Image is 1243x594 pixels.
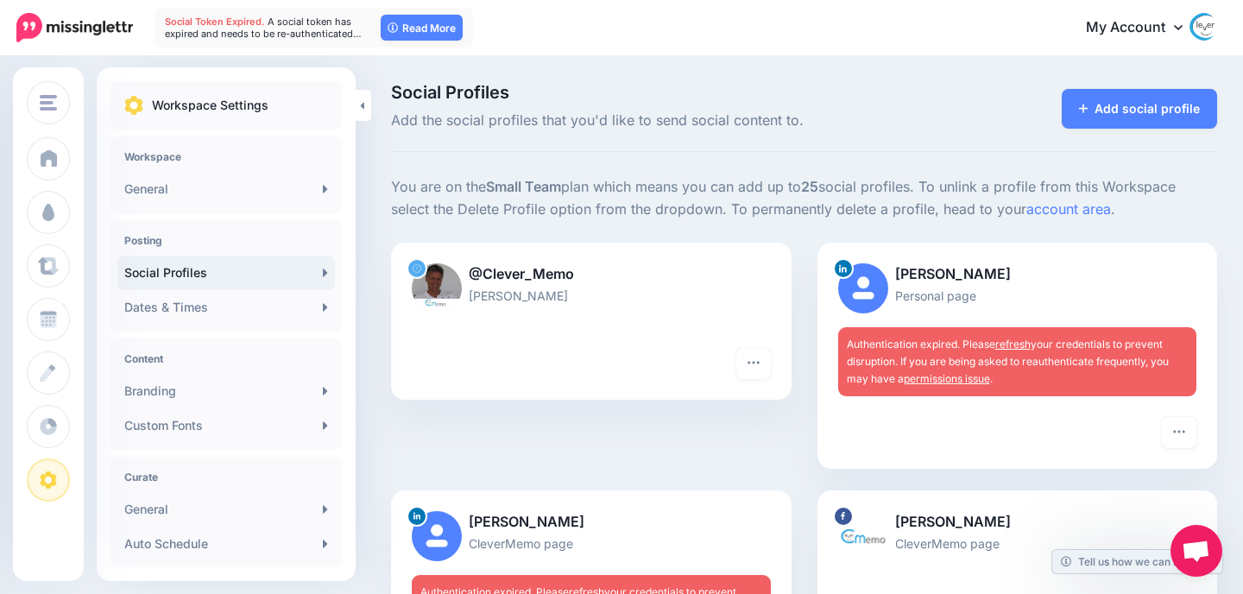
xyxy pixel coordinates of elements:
[117,290,335,325] a: Dates & Times
[124,352,328,365] h4: Content
[412,534,771,553] p: CleverMemo page
[381,15,463,41] a: Read More
[124,96,143,115] img: settings.png
[412,263,771,286] p: @Clever_Memo
[124,150,328,163] h4: Workspace
[117,256,335,290] a: Social Profiles
[391,176,1217,221] p: You are on the plan which means you can add up to social profiles. To unlink a profile from this ...
[117,374,335,408] a: Branding
[412,286,771,306] p: [PERSON_NAME]
[152,95,268,116] p: Workspace Settings
[40,95,57,111] img: menu.png
[117,492,335,527] a: General
[838,263,1197,286] p: [PERSON_NAME]
[847,338,1169,385] span: Authentication expired. Please your credentials to prevent disruption. If you are being asked to ...
[412,511,771,534] p: [PERSON_NAME]
[124,471,328,483] h4: Curate
[1026,200,1111,218] a: account area
[801,178,818,195] b: 25
[165,16,265,28] span: Social Token Expired.
[412,511,462,561] img: user_default_image.png
[391,110,933,132] span: Add the social profiles that you'd like to send social content to.
[16,13,133,42] img: Missinglettr
[391,84,933,101] span: Social Profiles
[838,511,888,561] img: 18193956_1352207318168497_2630119938457215485_n-bsa31452.png
[117,527,335,561] a: Auto Schedule
[117,408,335,443] a: Custom Fonts
[838,263,888,313] img: user_default_image.png
[412,263,462,313] img: OOKi_UEm-20801.jpg
[995,338,1031,351] a: refresh
[1052,550,1222,573] a: Tell us how we can improve
[904,372,990,385] a: permissions issue
[838,534,1197,553] p: CleverMemo page
[838,511,1197,534] p: [PERSON_NAME]
[165,16,362,40] span: A social token has expired and needs to be re-authenticated…
[117,172,335,206] a: General
[1069,7,1217,49] a: My Account
[838,286,1197,306] p: Personal page
[486,178,561,195] b: Small Team
[1170,525,1222,577] a: Chat öffnen
[1062,89,1218,129] a: Add social profile
[124,234,328,247] h4: Posting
